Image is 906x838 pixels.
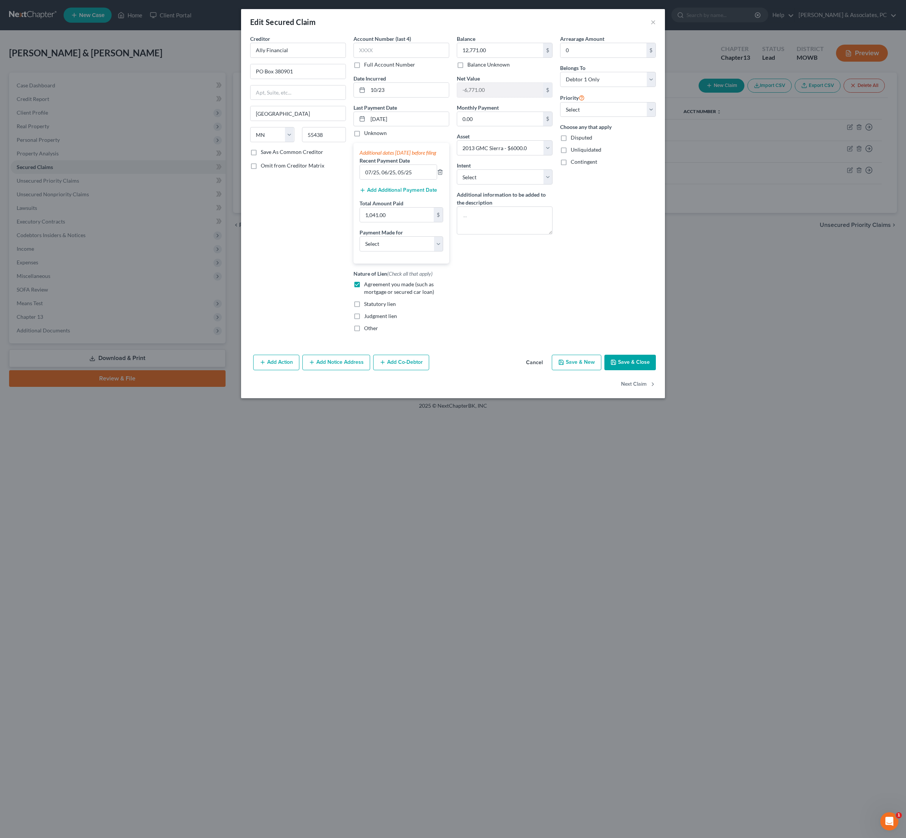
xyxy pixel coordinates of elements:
span: 1 [896,812,902,818]
button: Add Co-Debtor [373,355,429,371]
label: Last Payment Date [353,104,397,112]
div: $ [543,43,552,57]
button: × [651,17,656,26]
div: $ [543,83,552,97]
div: Additional dates [DATE] before filing [360,149,443,157]
label: Priority [560,93,585,102]
input: MM/DD/YYYY [368,83,449,97]
input: Enter zip... [302,127,346,142]
input: 0.00 [457,43,543,57]
span: Statutory lien [364,301,396,307]
div: $ [543,112,552,126]
span: Contingent [571,158,597,165]
label: Date Incurred [353,74,386,82]
span: Belongs To [560,65,585,71]
span: Judgment lien [364,313,397,319]
label: Save As Common Creditor [261,148,323,156]
button: Add Additional Payment Date [360,187,437,193]
label: Unknown [364,129,387,137]
span: Omit from Creditor Matrix [261,162,324,169]
label: Arrearage Amount [560,35,604,43]
label: Recent Payment Date [360,157,410,164]
span: Unliquidated [571,146,601,153]
div: Edit Secured Claim [250,17,316,27]
input: 0.00 [457,112,543,126]
label: Balance Unknown [467,61,510,68]
input: 0.00 [457,83,543,97]
span: Creditor [250,36,270,42]
label: Choose any that apply [560,123,656,131]
label: Balance [457,35,475,43]
label: Additional information to be added to the description [457,191,553,206]
label: Full Account Number [364,61,415,68]
div: $ [646,43,655,57]
button: Save & New [552,355,601,371]
button: Add Notice Address [302,355,370,371]
input: XXXX [353,43,449,58]
span: Disputed [571,134,592,141]
input: Enter city... [251,106,346,121]
label: Account Number (last 4) [353,35,411,43]
button: Cancel [520,355,549,371]
label: Payment Made for [360,228,403,236]
label: Monthly Payment [457,104,499,112]
button: Save & Close [604,355,656,371]
input: Enter address... [251,64,346,79]
input: 0.00 [560,43,646,57]
span: (Check all that apply) [387,270,433,277]
span: Asset [457,133,470,140]
span: Agreement you made (such as mortgage or secured car loan) [364,281,434,295]
span: Other [364,325,378,331]
div: $ [434,208,443,222]
input: -- [360,165,437,179]
label: Net Value [457,74,480,82]
input: 0.00 [360,208,434,222]
button: Next Claim [621,376,656,392]
input: Apt, Suite, etc... [251,85,346,100]
iframe: Intercom live chat [880,812,898,830]
label: Total Amount Paid [360,199,403,207]
input: Search creditor by name... [250,43,346,58]
label: Intent [457,161,471,169]
button: Add Action [253,355,299,371]
input: MM/DD/YYYY [368,112,449,126]
label: Nature of Lien [353,270,433,278]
